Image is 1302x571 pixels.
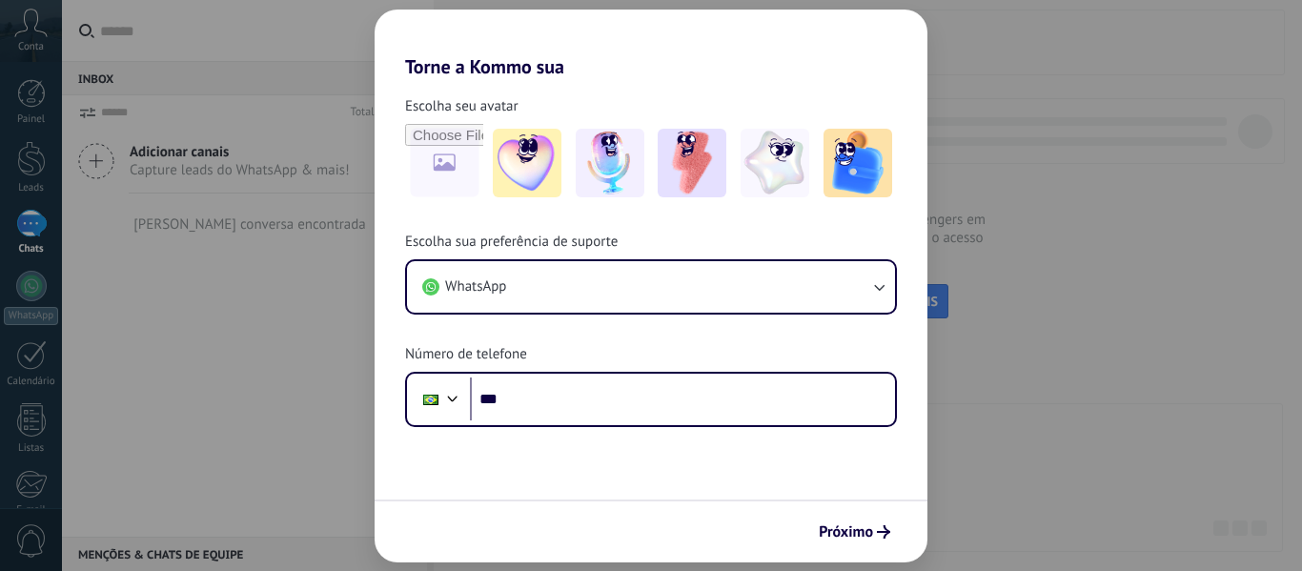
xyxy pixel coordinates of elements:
[413,379,449,419] div: Brazil: + 55
[741,129,809,197] img: -4.jpeg
[658,129,726,197] img: -3.jpeg
[375,10,927,78] h2: Torne a Kommo sua
[819,525,873,539] span: Próximo
[407,261,895,313] button: WhatsApp
[405,233,618,252] span: Escolha sua preferência de suporte
[405,97,519,116] span: Escolha seu avatar
[824,129,892,197] img: -5.jpeg
[405,345,527,364] span: Número de telefone
[576,129,644,197] img: -2.jpeg
[810,516,899,548] button: Próximo
[445,277,506,296] span: WhatsApp
[493,129,561,197] img: -1.jpeg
